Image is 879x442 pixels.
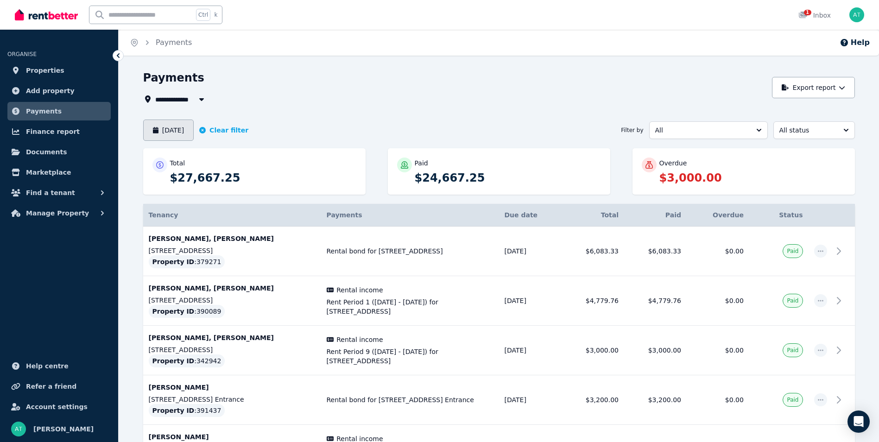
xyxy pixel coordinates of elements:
span: [PERSON_NAME] [33,423,94,435]
span: Paid [787,247,798,255]
button: All [649,121,768,139]
span: $0.00 [725,347,744,354]
span: Find a tenant [26,187,75,198]
p: [STREET_ADDRESS] [149,345,316,354]
p: $24,667.25 [415,170,601,185]
p: $3,000.00 [659,170,846,185]
div: : 379271 [149,255,225,268]
td: $4,779.76 [624,276,687,326]
span: ORGANISE [7,51,37,57]
span: Manage Property [26,208,89,219]
span: Rent Period 1 ([DATE] - [DATE]) for [STREET_ADDRESS] [327,297,493,316]
img: Alexander Tran [11,422,26,436]
span: Property ID [152,257,195,266]
div: Open Intercom Messenger [847,410,870,433]
span: k [214,11,217,19]
p: [PERSON_NAME] [149,432,316,442]
nav: Breadcrumb [119,30,203,56]
span: 1 [804,10,811,15]
td: $3,200.00 [562,375,624,425]
span: All status [779,126,836,135]
span: Marketplace [26,167,71,178]
td: [DATE] [499,375,562,425]
span: All [655,126,749,135]
img: RentBetter [15,8,78,22]
span: Property ID [152,406,195,415]
span: Rental income [336,335,383,344]
p: [STREET_ADDRESS] [149,246,316,255]
a: Help centre [7,357,111,375]
button: Export report [772,77,855,98]
p: [PERSON_NAME], [PERSON_NAME] [149,234,316,243]
button: Manage Property [7,204,111,222]
td: $3,000.00 [624,326,687,375]
a: Account settings [7,398,111,416]
a: Documents [7,143,111,161]
td: $3,000.00 [562,326,624,375]
p: Paid [415,158,428,168]
p: [STREET_ADDRESS] Entrance [149,395,316,404]
span: Payments [26,106,62,117]
span: Filter by [621,126,643,134]
p: [PERSON_NAME], [PERSON_NAME] [149,284,316,293]
span: Rental bond for [STREET_ADDRESS] [327,246,493,256]
span: $0.00 [725,297,744,304]
button: Find a tenant [7,183,111,202]
th: Due date [499,204,562,227]
span: Ctrl [196,9,210,21]
td: $4,779.76 [562,276,624,326]
th: Overdue [687,204,749,227]
td: [DATE] [499,276,562,326]
th: Total [562,204,624,227]
span: Refer a friend [26,381,76,392]
span: Documents [26,146,67,158]
a: Marketplace [7,163,111,182]
p: $27,667.25 [170,170,356,185]
h1: Payments [143,70,204,85]
button: Clear filter [199,126,248,135]
th: Status [749,204,809,227]
p: [PERSON_NAME], [PERSON_NAME] [149,333,316,342]
p: [PERSON_NAME] [149,383,316,392]
span: Add property [26,85,75,96]
td: [DATE] [499,227,562,276]
a: Add property [7,82,111,100]
a: Finance report [7,122,111,141]
span: $0.00 [725,396,744,404]
a: Payments [7,102,111,120]
a: Payments [156,38,192,47]
span: Payments [327,211,362,219]
button: All status [773,121,855,139]
span: Paid [787,297,798,304]
p: Overdue [659,158,687,168]
span: Property ID [152,307,195,316]
span: $0.00 [725,247,744,255]
th: Paid [624,204,687,227]
a: Refer a friend [7,377,111,396]
a: Properties [7,61,111,80]
p: Total [170,158,185,168]
div: : 342942 [149,354,225,367]
button: Help [840,37,870,48]
span: Rental bond for [STREET_ADDRESS] Entrance [327,395,493,404]
div: Inbox [798,11,831,20]
span: Property ID [152,356,195,366]
span: Paid [787,347,798,354]
div: : 390089 [149,305,225,318]
span: Rental income [336,285,383,295]
span: Finance report [26,126,80,137]
td: $3,200.00 [624,375,687,425]
td: [DATE] [499,326,562,375]
span: Paid [787,396,798,404]
div: : 391437 [149,404,225,417]
td: $6,083.33 [562,227,624,276]
span: Help centre [26,360,69,372]
span: Account settings [26,401,88,412]
th: Tenancy [143,204,321,227]
span: Rent Period 9 ([DATE] - [DATE]) for [STREET_ADDRESS] [327,347,493,366]
span: Properties [26,65,64,76]
p: [STREET_ADDRESS] [149,296,316,305]
td: $6,083.33 [624,227,687,276]
button: [DATE] [143,120,194,141]
img: Alexander Tran [849,7,864,22]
